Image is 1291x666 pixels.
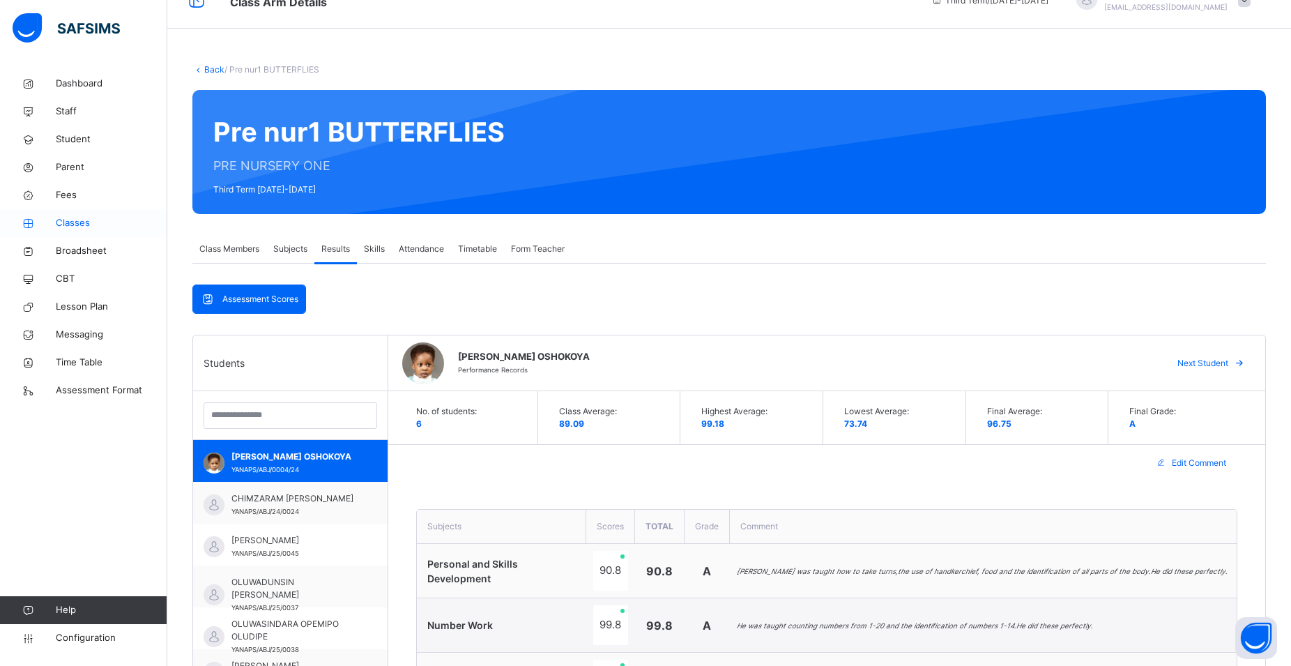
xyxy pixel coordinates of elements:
[204,536,224,557] img: default.svg
[231,451,356,463] span: [PERSON_NAME] OSHOKOYA
[646,564,673,578] span: 90.8
[204,356,245,370] span: Students
[458,366,528,374] span: Performance Records
[56,244,167,258] span: Broadsheet
[56,631,167,645] span: Configuration
[56,328,167,342] span: Messaging
[231,466,299,474] span: YANAPS/ABJ/0004/24
[458,243,497,255] span: Timetable
[231,534,356,547] span: [PERSON_NAME]
[56,356,167,370] span: Time Table
[204,64,224,75] a: Back
[1172,457,1226,469] span: Edit Comment
[204,494,224,515] img: default.svg
[231,508,299,515] span: YANAPS/ABJ/24/0024
[231,618,356,643] span: OLUWASINDARA OPEMIPO OLUDIPE
[56,133,167,146] span: Student
[646,619,673,633] span: 99.8
[204,453,224,474] img: YANAPS_ABJ_0004_24.png
[645,521,673,531] span: Total
[1177,357,1228,370] span: Next Student
[231,604,298,612] span: YANAPS/ABJ/25/0037
[427,619,493,631] span: Number Work
[224,64,319,75] span: / Pre nur1 BUTTERFLIES
[56,160,167,174] span: Parent
[1104,3,1228,11] span: [EMAIL_ADDRESS][DOMAIN_NAME]
[56,77,167,91] span: Dashboard
[844,418,867,429] span: 73.74
[56,384,167,398] span: Assessment Format
[56,105,167,119] span: Staff
[417,510,586,544] th: Subjects
[1129,405,1237,418] span: Final Grade:
[416,405,524,418] span: No. of students:
[416,418,422,429] span: 6
[844,405,952,418] span: Lowest Average:
[56,188,167,202] span: Fees
[204,626,224,647] img: default.svg
[511,243,565,255] span: Form Teacher
[273,243,307,255] span: Subjects
[222,293,298,305] span: Assessment Scores
[13,13,120,43] img: safsims
[231,646,299,653] span: YANAPS/ABJ/25/0038
[987,418,1011,429] span: 96.75
[703,619,711,633] span: A
[1235,617,1277,659] button: Open asap
[199,243,259,255] span: Class Members
[593,605,628,645] div: 99.8
[987,405,1094,418] span: Final Average:
[364,243,385,255] span: Skills
[458,350,1152,364] span: [PERSON_NAME] OSHOKOYA
[586,510,635,544] th: Scores
[703,564,711,578] span: A
[737,621,1093,630] i: He was taught counting numbers from 1-20 and the identification of numbers 1-14.He did these perf...
[737,567,1228,575] i: [PERSON_NAME] was taught how to take turns,the use of handkerchief, food and the identification o...
[56,300,167,314] span: Lesson Plan
[56,603,167,617] span: Help
[231,492,356,505] span: CHIMZARAM [PERSON_NAME]
[56,272,167,286] span: CBT
[402,342,444,384] img: YANAPS_ABJ_0004_24.png
[204,584,224,605] img: default.svg
[231,576,356,601] span: OLUWADUNSIN [PERSON_NAME]
[559,405,666,418] span: Class Average:
[56,216,167,230] span: Classes
[427,558,518,584] span: Personal and Skills Development
[730,510,1237,544] th: Comment
[321,243,350,255] span: Results
[701,405,809,418] span: Highest Average:
[1129,418,1136,429] span: A
[399,243,444,255] span: Attendance
[685,510,730,544] th: Grade
[231,550,299,557] span: YANAPS/ABJ/25/0045
[559,418,584,429] span: 89.09
[593,551,628,591] div: 90.8
[701,418,724,429] span: 99.18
